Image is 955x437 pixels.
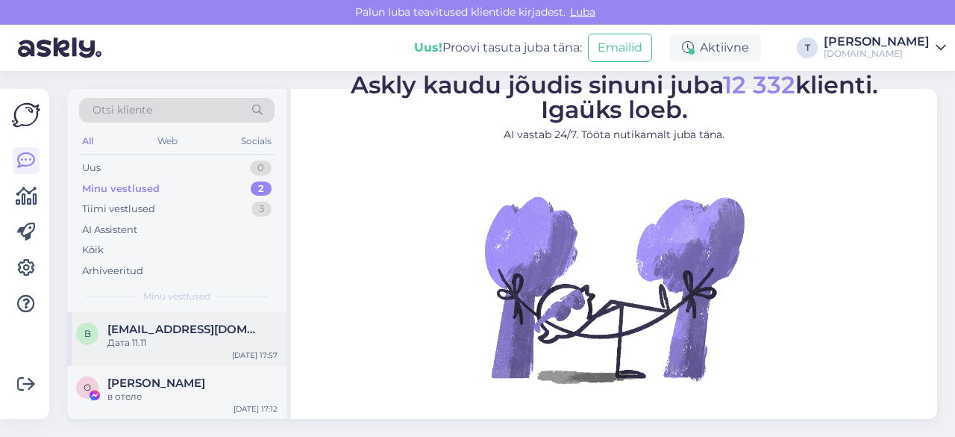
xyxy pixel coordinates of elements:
div: Kõik [82,243,104,258]
div: [DATE] 17:12 [234,403,278,415]
div: 0 [250,161,272,176]
div: Tiimi vestlused [82,202,155,217]
p: AI vastab 24/7. Tööta nutikamalt juba täna. [351,127,878,143]
span: Luba [566,5,600,19]
div: Proovi tasuta juba täna: [414,39,582,57]
div: Web [154,131,181,151]
span: Otsi kliente [93,102,152,118]
div: Дата 11.11 [107,336,278,350]
div: AI Assistent [82,223,137,238]
div: 2 [251,182,272,196]
div: Socials [238,131,275,151]
a: [PERSON_NAME][DOMAIN_NAME] [824,36,946,60]
span: Minu vestlused [143,290,210,303]
div: Minu vestlused [82,182,160,196]
div: Arhiveeritud [82,264,143,279]
div: [PERSON_NAME] [824,36,930,48]
span: bulashnkooleg7@gmail.com [107,323,263,336]
span: Ольга Федорова [107,376,205,390]
div: Uus [82,161,101,176]
button: Emailid [588,34,652,62]
b: Uus! [414,40,442,55]
img: No Chat active [480,155,748,424]
div: Aktiivne [670,34,761,61]
div: [DOMAIN_NAME] [824,48,930,60]
span: b [84,328,91,339]
img: Askly Logo [12,101,40,129]
div: All [79,131,96,151]
div: 3 [251,202,272,217]
div: [DATE] 17:57 [232,350,278,361]
span: О [84,382,91,393]
div: T [797,37,818,58]
span: 12 332 [723,70,795,99]
span: Askly kaudu jõudis sinuni juba klienti. Igaüks loeb. [351,70,878,124]
div: в отеле [107,390,278,403]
